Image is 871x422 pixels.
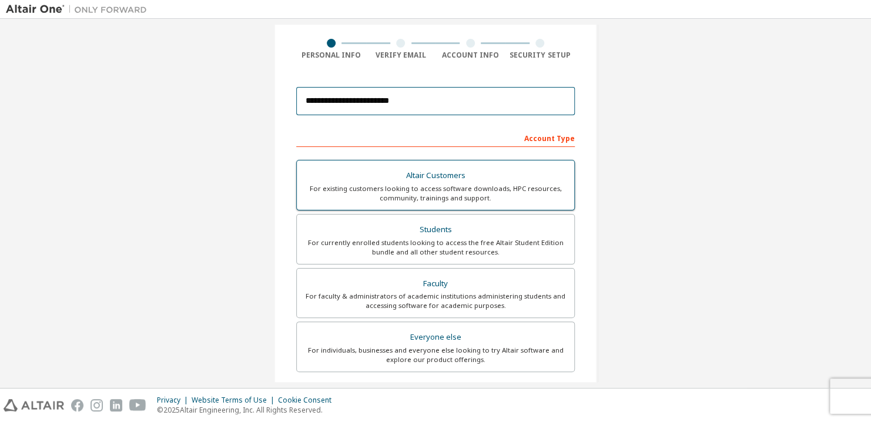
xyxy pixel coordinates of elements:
div: Faculty [304,276,567,292]
div: For existing customers looking to access software downloads, HPC resources, community, trainings ... [304,184,567,203]
div: Students [304,222,567,238]
img: instagram.svg [91,399,103,411]
div: Security Setup [505,51,575,60]
img: altair_logo.svg [4,399,64,411]
img: linkedin.svg [110,399,122,411]
img: facebook.svg [71,399,83,411]
div: For faculty & administrators of academic institutions administering students and accessing softwa... [304,292,567,310]
div: Verify Email [366,51,436,60]
div: Personal Info [296,51,366,60]
div: Account Type [296,128,575,147]
div: Cookie Consent [278,396,339,405]
div: Website Terms of Use [192,396,278,405]
div: For individuals, businesses and everyone else looking to try Altair software and explore our prod... [304,346,567,364]
img: Altair One [6,4,153,15]
img: youtube.svg [129,399,146,411]
div: Altair Customers [304,168,567,184]
div: Everyone else [304,329,567,346]
div: Privacy [157,396,192,405]
div: Account Info [436,51,505,60]
div: For currently enrolled students looking to access the free Altair Student Edition bundle and all ... [304,238,567,257]
p: © 2025 Altair Engineering, Inc. All Rights Reserved. [157,405,339,415]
